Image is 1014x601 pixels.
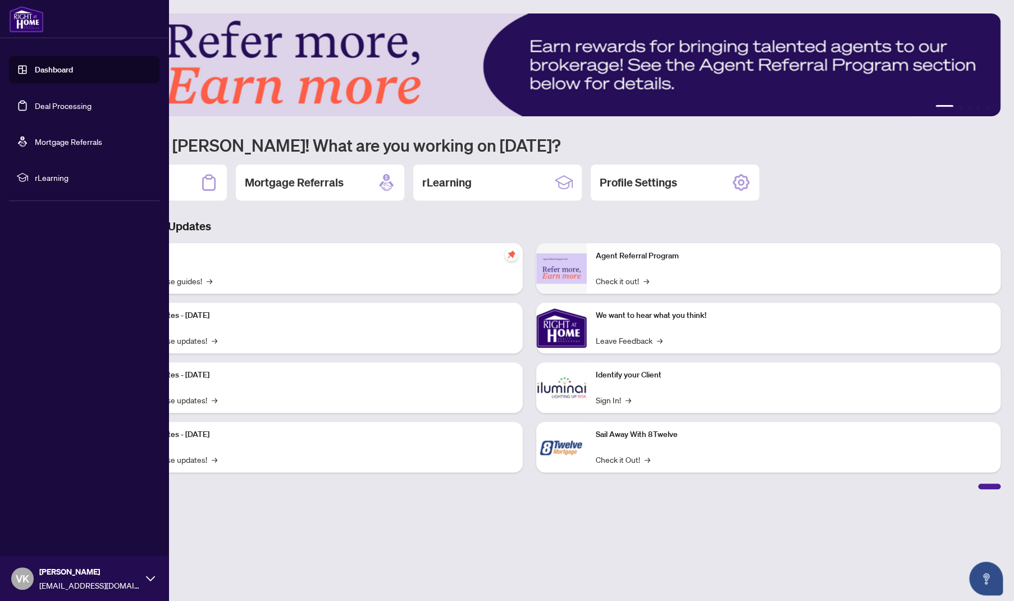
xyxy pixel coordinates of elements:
p: Self-Help [118,250,514,262]
span: → [212,334,217,347]
span: VK [16,571,29,586]
p: We want to hear what you think! [596,309,992,322]
span: → [645,453,650,466]
a: Dashboard [35,65,73,75]
p: Platform Updates - [DATE] [118,369,514,381]
a: Leave Feedback→ [596,334,663,347]
span: [PERSON_NAME] [39,566,140,578]
span: pushpin [505,248,518,261]
a: Deal Processing [35,101,92,111]
span: → [212,453,217,466]
a: Sign In!→ [596,394,631,406]
h1: Welcome back [PERSON_NAME]! What are you working on [DATE]? [58,134,1001,156]
button: 5 [985,105,989,110]
span: → [657,334,663,347]
h2: Profile Settings [600,175,677,190]
h2: rLearning [422,175,472,190]
p: Platform Updates - [DATE] [118,429,514,441]
span: → [625,394,631,406]
a: Check it out!→ [596,275,649,287]
button: 4 [976,105,980,110]
span: rLearning [35,171,152,184]
span: → [643,275,649,287]
span: → [207,275,212,287]
a: Check it Out!→ [596,453,650,466]
p: Identify your Client [596,369,992,381]
p: Agent Referral Program [596,250,992,262]
img: logo [9,6,44,33]
img: Sail Away With 8Twelve [536,422,587,472]
img: We want to hear what you think! [536,303,587,353]
h3: Brokerage & Industry Updates [58,218,1001,234]
img: Agent Referral Program [536,253,587,284]
p: Sail Away With 8Twelve [596,429,992,441]
button: 2 [958,105,962,110]
h2: Mortgage Referrals [245,175,344,190]
a: Mortgage Referrals [35,136,102,147]
span: → [212,394,217,406]
span: [EMAIL_ADDRESS][DOMAIN_NAME] [39,579,140,591]
p: Platform Updates - [DATE] [118,309,514,322]
button: 1 [935,105,953,110]
button: Open asap [969,562,1003,595]
button: 3 [967,105,971,110]
img: Slide 0 [58,13,1001,116]
img: Identify your Client [536,362,587,413]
